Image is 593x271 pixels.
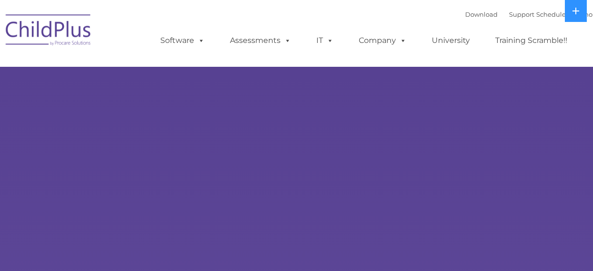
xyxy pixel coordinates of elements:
[465,10,593,18] font: |
[509,10,534,18] a: Support
[220,31,301,50] a: Assessments
[422,31,479,50] a: University
[151,31,214,50] a: Software
[465,10,498,18] a: Download
[1,8,96,55] img: ChildPlus by Procare Solutions
[486,31,577,50] a: Training Scramble!!
[536,10,593,18] a: Schedule A Demo
[349,31,416,50] a: Company
[307,31,343,50] a: IT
